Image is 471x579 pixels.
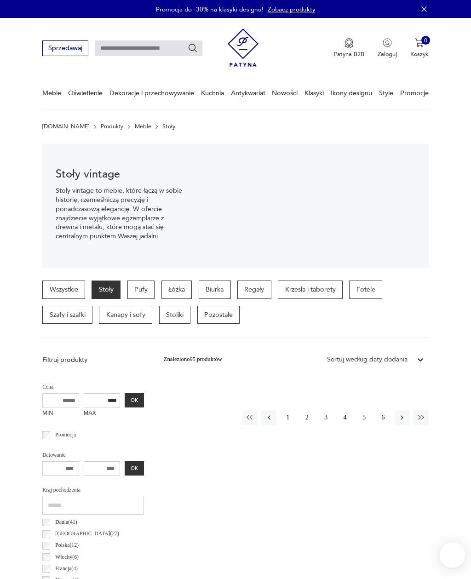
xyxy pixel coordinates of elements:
[383,38,392,47] img: Ikonka użytkownika
[349,281,382,299] a: Fotele
[376,410,391,425] button: 6
[42,407,79,420] label: MIN
[440,542,465,568] iframe: Smartsupp widget button
[161,281,192,299] a: Łóżka
[304,77,324,109] a: Klasyki
[272,77,298,109] a: Nowości
[356,410,371,425] button: 5
[237,281,271,299] a: Regały
[55,541,79,550] p: Polska ( 12 )
[55,553,79,562] p: Włochy ( 6 )
[68,77,103,109] a: Oświetlenie
[42,46,88,52] a: Sprzedawaj
[199,281,231,299] a: Biurka
[55,529,119,539] p: [GEOGRAPHIC_DATA] ( 27 )
[281,410,295,425] button: 1
[42,306,92,324] a: Szafy i szafki
[109,77,194,109] a: Dekoracje i przechowywanie
[42,281,85,299] a: Wszystkie
[228,25,258,70] img: Patyna - sklep z meblami i dekoracjami vintage
[379,77,393,109] a: Style
[327,355,408,364] div: Sortuj według daty dodania
[125,461,144,476] button: OK
[84,407,121,420] label: MAX
[42,40,88,56] button: Sprzedawaj
[319,410,333,425] button: 3
[42,486,144,495] p: Kraj pochodzenia
[334,38,364,58] a: Ikona medaluPatyna B2B
[334,50,364,58] p: Patyna B2B
[299,410,314,425] button: 2
[55,564,78,573] p: Francja ( 4 )
[92,281,121,299] a: Stoły
[410,50,429,58] p: Koszyk
[55,518,77,527] p: Dania ( 41 )
[331,77,372,109] a: Ikony designu
[164,355,222,364] div: Znaleziono 95 produktów
[278,281,343,299] a: Krzesła i taborety
[338,410,352,425] button: 4
[378,50,397,58] p: Zaloguj
[42,77,61,109] a: Meble
[159,306,191,324] a: Stoliki
[125,393,144,408] button: OK
[56,186,184,241] p: Stoły vintage to meble, które łączą w sobie historię, rzemieślniczą precyzję i ponadczasową elega...
[378,38,397,58] button: Zaloguj
[201,77,224,109] a: Kuchnia
[99,306,152,324] a: Kanapy i sofy
[421,36,431,45] div: 0
[55,430,76,440] p: Promocja
[231,77,265,109] a: Antykwariat
[42,451,144,460] p: Datowanie
[334,38,364,58] button: Patyna B2B
[268,5,316,14] a: Zobacz produkty
[156,5,264,14] p: Promocja do -30% na klasyki designu!
[162,123,175,130] p: Stoły
[415,38,424,47] img: Ikona koszyka
[56,170,184,180] h1: Stoły vintage
[188,43,198,53] button: Szukaj
[135,123,151,130] a: Meble
[410,38,429,58] button: 0Koszyk
[42,383,144,392] p: Cena
[345,38,354,48] img: Ikona medalu
[197,306,240,324] a: Pozostałe
[42,123,89,130] a: [DOMAIN_NAME]
[127,281,155,299] a: Pufy
[101,123,123,130] a: Produkty
[400,77,429,109] a: Promocje
[42,355,144,365] p: Filtruj produkty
